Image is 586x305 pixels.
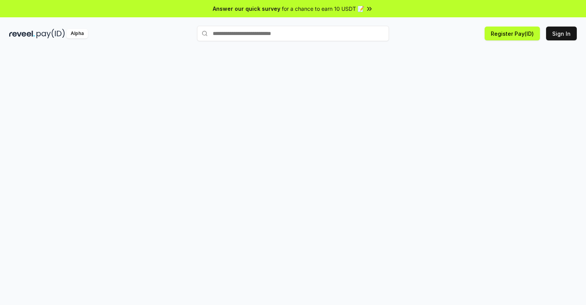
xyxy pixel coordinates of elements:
[36,29,65,38] img: pay_id
[9,29,35,38] img: reveel_dark
[546,27,577,40] button: Sign In
[485,27,540,40] button: Register Pay(ID)
[282,5,364,13] span: for a chance to earn 10 USDT 📝
[66,29,88,38] div: Alpha
[213,5,280,13] span: Answer our quick survey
